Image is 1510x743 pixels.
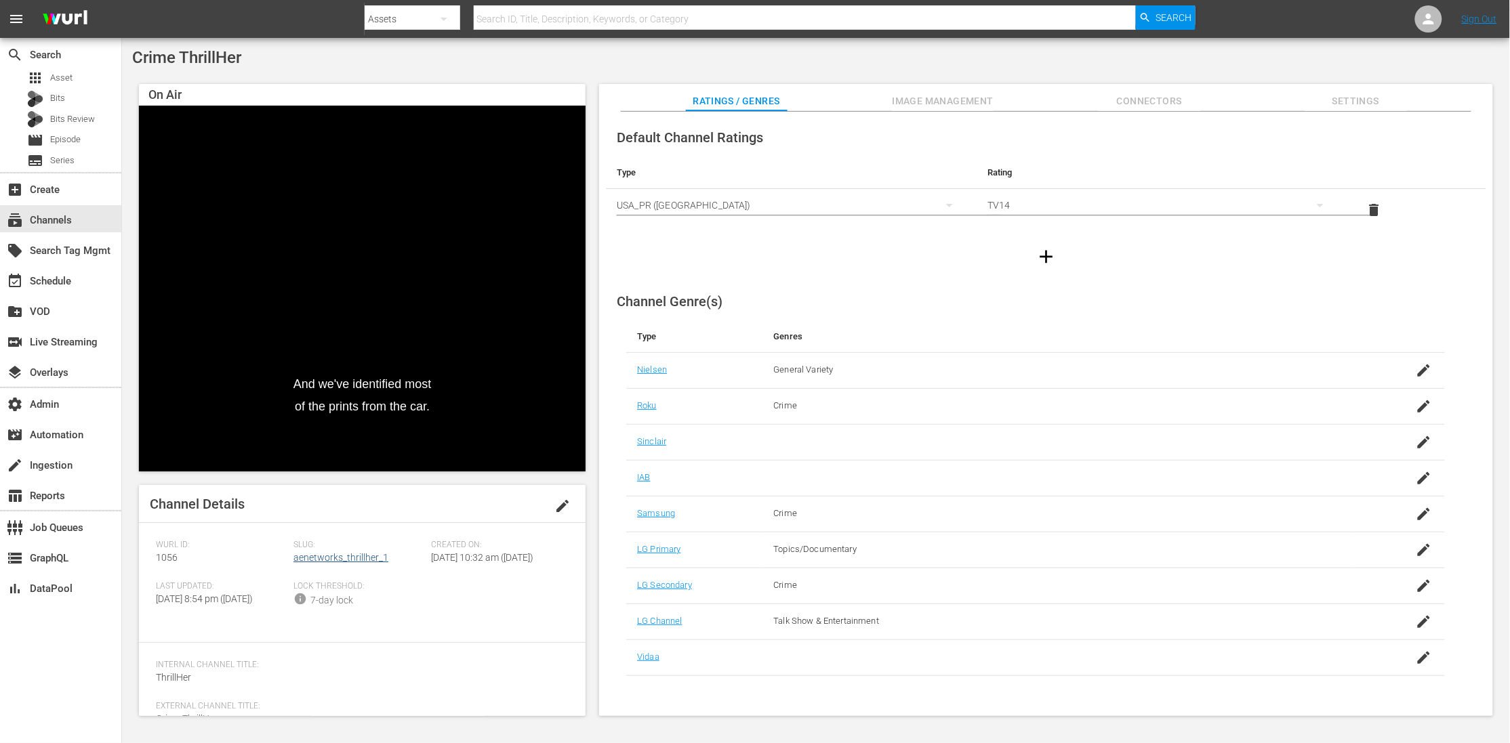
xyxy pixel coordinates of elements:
[431,540,562,551] span: Created On:
[156,713,218,724] span: Crime ThrillHer
[7,550,23,566] span: GraphQL
[617,293,722,310] span: Channel Genre(s)
[156,701,562,712] span: External Channel Title:
[7,242,23,259] span: Search Tag Mgmt
[7,47,23,63] span: Search
[686,93,788,110] span: Ratings / Genres
[156,581,287,592] span: Last Updated:
[637,400,657,410] a: Roku
[637,472,650,482] a: IAB
[7,580,23,597] span: DataPool
[1305,93,1407,110] span: Settings
[310,593,353,608] div: 7-day lock
[7,212,23,228] span: Channels
[1366,202,1383,218] span: delete
[7,334,23,350] span: Live Streaming
[7,427,23,443] span: Automation
[33,3,98,35] img: ans4CAIJ8jUAAAAAAAAAAAAAAAAAAAAAAAAgQb4GAAAAAAAAAAAAAAAAAAAAAAAAJMjXAAAAAAAAAAAAAAAAAAAAAAAAgAT5G...
[7,303,23,320] span: VOD
[637,364,667,375] a: Nielsen
[977,156,1347,189] th: Rating
[156,593,253,604] span: [DATE] 8:54 pm ([DATE])
[8,11,24,27] span: menu
[637,616,682,626] a: LG Channel
[7,273,23,289] span: Schedule
[50,133,81,146] span: Episode
[554,498,571,514] span: edit
[7,364,23,381] span: Overlays
[617,129,763,146] span: Default Channel Ratings
[156,660,562,671] span: Internal Channel Title:
[7,182,23,198] span: Create
[1136,5,1196,30] button: Search
[50,154,75,167] span: Series
[7,396,23,412] span: Admin
[637,436,666,446] a: Sinclair
[27,132,43,148] span: Episode
[148,87,182,102] span: On Air
[293,540,424,551] span: Slug:
[293,592,307,606] span: info
[1462,14,1497,24] a: Sign Out
[27,70,43,86] span: Asset
[50,112,95,126] span: Bits Review
[606,156,977,189] th: Type
[1099,93,1200,110] span: Connectors
[617,186,966,224] div: USA_PR ([GEOGRAPHIC_DATA])
[156,540,287,551] span: Wurl ID:
[156,672,191,683] span: ThrillHer
[132,48,241,67] span: Crime ThrillHer
[637,580,692,590] a: LG Secondary
[50,71,73,85] span: Asset
[626,320,762,353] th: Type
[7,488,23,504] span: Reports
[987,186,1336,224] div: TV14
[27,91,43,107] div: Bits
[606,156,1486,231] table: simple table
[431,552,533,563] span: [DATE] 10:32 am ([DATE])
[139,106,586,471] div: Video Player
[150,496,245,512] span: Channel Details
[50,91,65,105] span: Bits
[763,320,1354,353] th: Genres
[27,111,43,127] div: Bits Review
[7,519,23,536] span: Job Queues
[293,552,388,563] a: aenetworks_thrillher_1
[27,152,43,169] span: Series
[637,652,659,662] a: Vidaa
[156,552,178,563] span: 1056
[637,544,680,554] a: LG Primary
[637,508,675,518] a: Samsung
[1358,194,1391,226] button: delete
[892,93,994,110] span: Image Management
[293,581,424,592] span: Lock Threshold:
[546,490,579,522] button: edit
[1156,5,1191,30] span: Search
[7,457,23,473] span: Ingestion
